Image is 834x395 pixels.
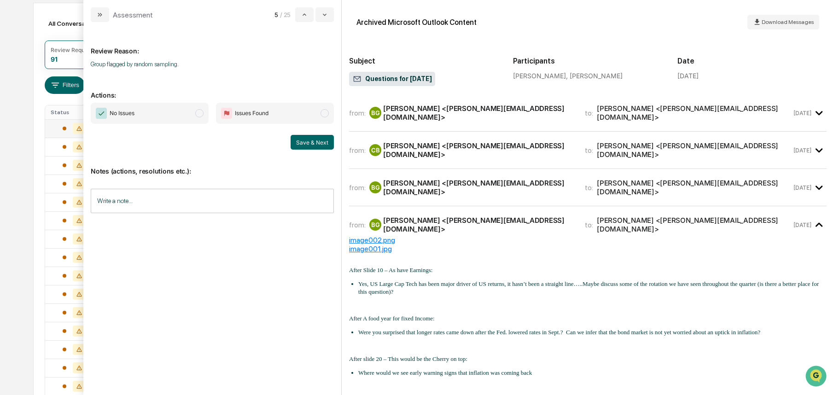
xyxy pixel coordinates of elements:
div: Review Required [51,46,95,53]
button: See all [143,100,168,111]
time: Wednesday, October 8, 2025 at 7:39:20 AM [793,221,811,228]
div: All Conversations [45,16,114,31]
div: Start new chat [41,70,151,80]
div: [PERSON_NAME] <[PERSON_NAME][EMAIL_ADDRESS][DOMAIN_NAME]> [597,104,792,122]
button: Start new chat [157,73,168,84]
img: 1746055101610-c473b297-6a78-478c-a979-82029cc54cd1 [18,151,26,158]
p: Actions: [91,80,334,99]
a: 🖐️Preclearance [6,185,63,201]
span: Questions for [DATE] [353,75,432,84]
span: Preclearance [18,188,59,197]
span: Attestations [76,188,114,197]
p: Notes (actions, resolutions etc.): [91,156,334,175]
span: • [76,150,80,157]
p: How can we help? [9,19,168,34]
span: [PERSON_NAME] [29,150,75,157]
span: No Issues [110,109,134,118]
span: to: [585,146,593,155]
div: Past conversations [9,102,62,110]
span: Pylon [92,228,111,235]
time: Tuesday, October 7, 2025 at 4:40:09 PM [793,110,811,116]
img: 8933085812038_c878075ebb4cc5468115_72.jpg [19,70,36,87]
span: After slide 20 – This would be the Cherry on top: [349,355,467,362]
div: CB [369,144,381,156]
img: 1746055101610-c473b297-6a78-478c-a979-82029cc54cd1 [18,126,26,133]
img: 1746055101610-c473b297-6a78-478c-a979-82029cc54cd1 [9,70,26,87]
span: [DATE] [82,125,100,133]
div: image001.jpg [349,244,827,253]
a: 🗄️Attestations [63,185,118,201]
span: / 25 [280,11,293,18]
span: to: [585,109,593,117]
span: 5 [274,11,278,18]
span: After Slide 10 – As have Earnings: [349,267,432,273]
span: to: [585,183,593,192]
span: After A food year for fixed Income: [349,315,435,322]
div: [DATE] [677,72,699,80]
span: from: [349,183,366,192]
div: [PERSON_NAME] <[PERSON_NAME][EMAIL_ADDRESS][DOMAIN_NAME]> [597,216,792,233]
div: 🔎 [9,207,17,214]
div: [PERSON_NAME], [PERSON_NAME] [513,72,662,80]
time: Tuesday, October 7, 2025 at 4:45:59 PM [793,147,811,154]
p: Group flagged by random sampling. [91,61,334,68]
h2: Date [677,57,827,65]
h2: Subject [349,57,498,65]
a: 🔎Data Lookup [6,202,62,219]
span: • [76,125,80,133]
img: Jack Rasmussen [9,116,24,131]
div: [PERSON_NAME] <[PERSON_NAME][EMAIL_ADDRESS][DOMAIN_NAME]> [383,216,574,233]
span: to: [585,221,593,229]
span: Were you surprised that longer rates came down after the Fed. lowered rates in Sept.? Can we infe... [358,329,760,336]
div: [PERSON_NAME] <[PERSON_NAME][EMAIL_ADDRESS][DOMAIN_NAME]> [597,179,792,196]
span: Data Lookup [18,206,58,215]
a: Powered byPylon [65,228,111,235]
button: Filters [45,76,85,94]
div: We're available if you need us! [41,80,127,87]
button: Download Messages [747,15,819,29]
span: from: [349,221,366,229]
div: [PERSON_NAME] <[PERSON_NAME][EMAIL_ADDRESS][DOMAIN_NAME]> [383,104,574,122]
div: 91 [51,55,58,63]
img: Checkmark [96,108,107,119]
div: 🗄️ [67,189,74,197]
span: [DATE] [82,150,100,157]
div: image002.png [349,236,827,244]
div: Archived Microsoft Outlook Content [356,18,477,27]
div: BG [369,219,381,231]
span: [PERSON_NAME] [29,125,75,133]
p: Review Reason: [91,36,334,55]
div: [PERSON_NAME] <[PERSON_NAME][EMAIL_ADDRESS][DOMAIN_NAME]> [383,179,574,196]
span: Issues Found [235,109,268,118]
div: BG [369,181,381,193]
span: from: [349,109,366,117]
time: Tuesday, October 7, 2025 at 4:48:13 PM [793,184,811,191]
div: BG [369,107,381,119]
span: from: [349,146,366,155]
div: 🖐️ [9,189,17,197]
span: Yes, US Large Cap Tech has been major driver of US returns, it hasn’t been a straight line…..Mayb... [358,280,819,295]
iframe: Open customer support [805,365,829,389]
div: [PERSON_NAME] <[PERSON_NAME][EMAIL_ADDRESS][DOMAIN_NAME]> [383,141,574,159]
div: [PERSON_NAME] <[PERSON_NAME][EMAIL_ADDRESS][DOMAIN_NAME]> [597,141,792,159]
img: Flag [221,108,232,119]
th: Status [45,105,102,119]
button: Save & Next [291,135,334,150]
span: Download Messages [762,19,814,25]
span: Where would we see early warning signs that inflation was coming back [358,369,532,376]
img: Jack Rasmussen [9,141,24,156]
div: Assessment [113,11,153,19]
h2: Participants [513,57,662,65]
